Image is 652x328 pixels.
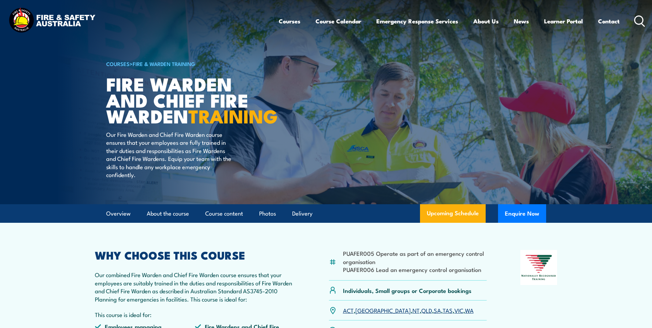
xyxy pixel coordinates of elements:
[106,130,232,178] p: Our Fire Warden and Chief Fire Warden course ensures that your employees are fully trained in the...
[343,306,354,314] a: ACT
[106,60,130,67] a: COURSES
[343,306,474,314] p: , , , , , , ,
[421,306,432,314] a: QLD
[498,204,546,223] button: Enquire Now
[514,12,529,30] a: News
[292,205,312,223] a: Delivery
[106,59,276,68] h6: >
[520,250,557,285] img: Nationally Recognised Training logo.
[465,306,474,314] a: WA
[133,60,195,67] a: Fire & Warden Training
[598,12,620,30] a: Contact
[544,12,583,30] a: Learner Portal
[343,249,487,265] li: PUAFER005 Operate as part of an emergency control organisation
[205,205,243,223] a: Course content
[355,306,411,314] a: [GEOGRAPHIC_DATA]
[259,205,276,223] a: Photos
[95,250,296,260] h2: WHY CHOOSE THIS COURSE
[443,306,453,314] a: TAS
[316,12,361,30] a: Course Calendar
[279,12,300,30] a: Courses
[376,12,458,30] a: Emergency Response Services
[420,204,486,223] a: Upcoming Schedule
[454,306,463,314] a: VIC
[95,271,296,303] p: Our combined Fire Warden and Chief Fire Warden course ensures that your employees are suitably tr...
[434,306,441,314] a: SA
[473,12,499,30] a: About Us
[106,205,131,223] a: Overview
[147,205,189,223] a: About the course
[343,265,487,273] li: PUAFER006 Lead an emergency control organisation
[343,286,472,294] p: Individuals, Small groups or Corporate bookings
[188,101,278,130] strong: TRAINING
[412,306,420,314] a: NT
[95,310,296,318] p: This course is ideal for:
[106,76,276,124] h1: Fire Warden and Chief Fire Warden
